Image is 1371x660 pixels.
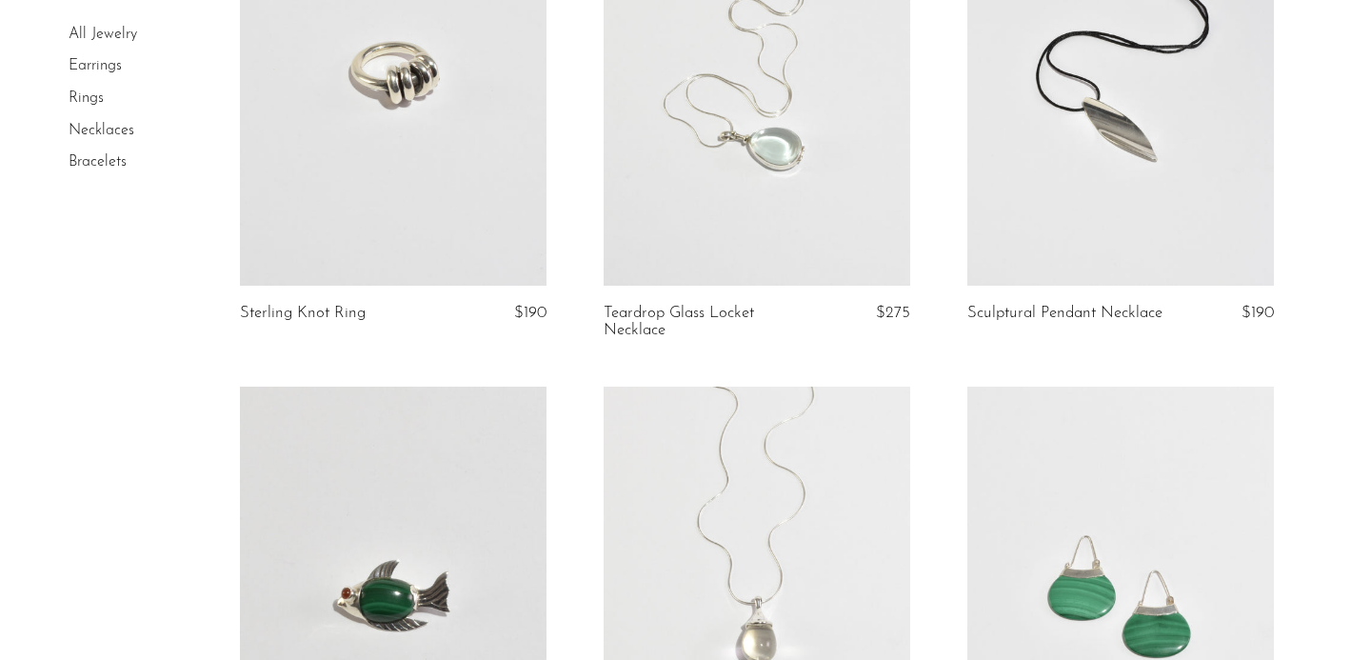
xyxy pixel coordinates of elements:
span: $275 [876,305,910,321]
span: $190 [1242,305,1274,321]
a: Bracelets [69,154,127,170]
a: Earrings [69,59,122,74]
a: Sculptural Pendant Necklace [967,305,1162,322]
span: $190 [514,305,546,321]
a: Sterling Knot Ring [240,305,366,322]
a: Rings [69,90,104,106]
a: Teardrop Glass Locket Necklace [604,305,806,340]
a: All Jewelry [69,27,137,42]
a: Necklaces [69,123,134,138]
